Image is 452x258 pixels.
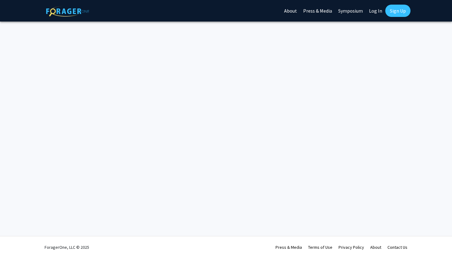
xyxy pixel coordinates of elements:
a: Contact Us [387,244,407,250]
a: Privacy Policy [339,244,364,250]
div: ForagerOne, LLC © 2025 [45,236,89,258]
a: Press & Media [276,244,302,250]
a: About [370,244,381,250]
a: Sign Up [385,5,410,17]
a: Terms of Use [308,244,332,250]
img: ForagerOne Logo [46,6,89,17]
